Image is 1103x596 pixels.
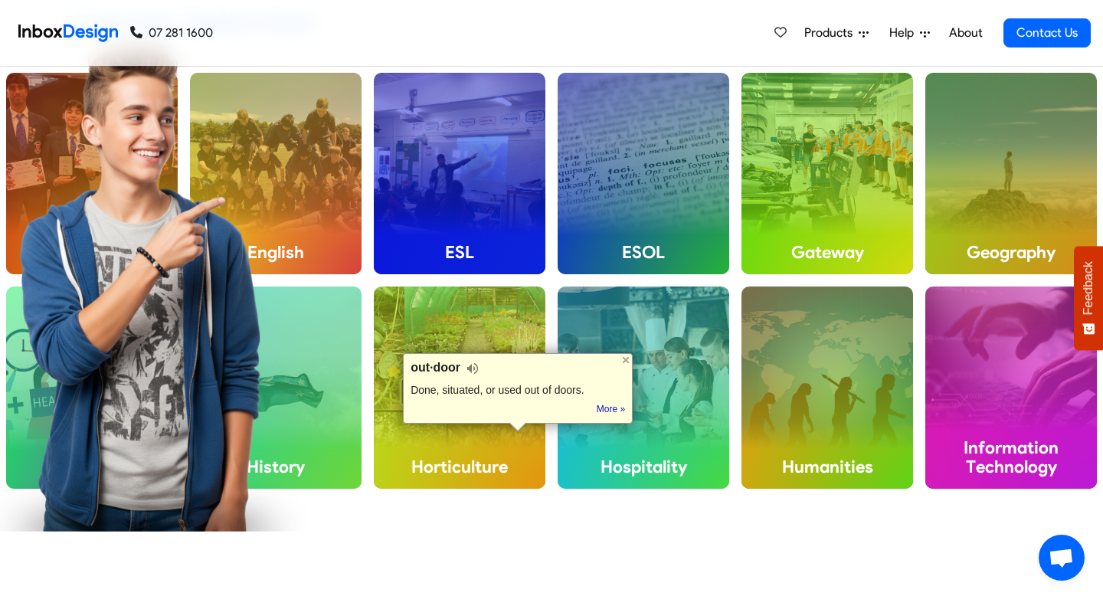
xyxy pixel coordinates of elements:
[944,18,987,48] a: About
[741,230,913,274] h4: Gateway
[889,24,920,42] span: Help
[1003,18,1091,47] a: Contact Us
[558,444,729,489] h4: Hospitality
[741,444,913,489] h4: Humanities
[883,18,936,48] a: Help
[1074,246,1103,350] button: Feedback - Show survey
[374,230,545,274] h4: ESL
[925,425,1097,489] h4: Information Technology
[798,18,875,48] a: Products
[804,24,859,42] span: Products
[925,230,1097,274] h4: Geography
[558,230,729,274] h4: ESOL
[130,24,213,42] a: 07 281 1600
[1039,535,1085,581] a: Open chat
[374,444,545,489] h4: Horticulture
[1082,261,1095,315] span: Feedback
